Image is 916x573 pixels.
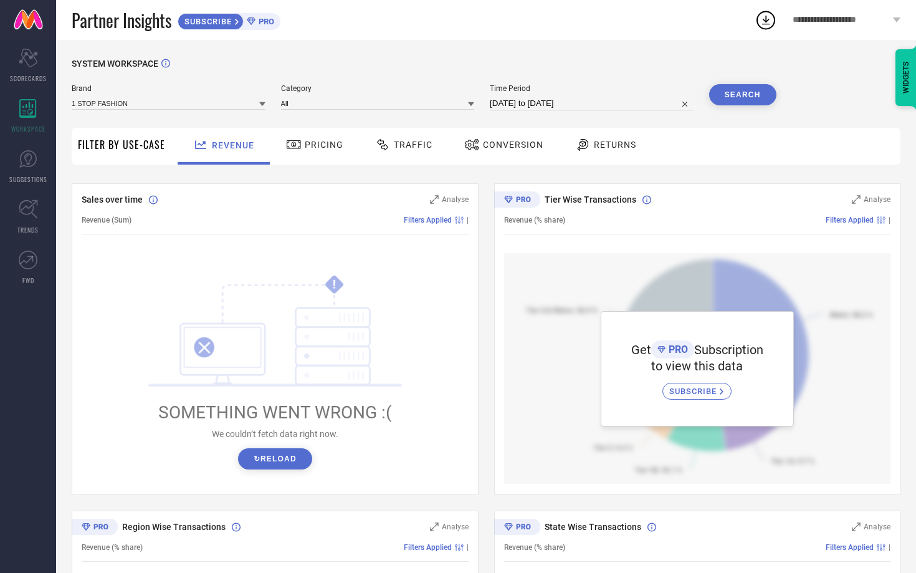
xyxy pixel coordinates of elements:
span: Brand [72,84,265,93]
div: Premium [494,519,540,537]
button: Search [709,84,776,105]
span: Analyse [442,522,469,531]
div: Premium [494,191,540,210]
span: | [889,216,890,224]
div: Open download list [755,9,777,31]
span: Filter By Use-Case [78,137,165,152]
input: Select time period [490,96,694,111]
span: TRENDS [17,225,39,234]
span: Tier Wise Transactions [545,195,636,205]
span: Category [281,84,475,93]
svg: Zoom [430,195,439,204]
span: Filters Applied [404,216,452,224]
tspan: ! [333,277,336,292]
span: Revenue [212,140,254,150]
span: SYSTEM WORKSPACE [72,59,158,69]
span: Revenue (% share) [82,543,143,552]
svg: Zoom [852,195,861,204]
span: State Wise Transactions [545,522,641,532]
span: | [889,543,890,552]
span: Revenue (% share) [504,543,565,552]
span: SOMETHING WENT WRONG :( [158,402,392,423]
span: PRO [666,344,688,355]
svg: Zoom [852,522,861,531]
span: Filters Applied [826,543,874,552]
span: Get [631,342,651,357]
span: Analyse [864,195,890,204]
button: ↻Reload [238,448,312,469]
span: PRO [255,17,274,26]
span: Filters Applied [404,543,452,552]
span: Region Wise Transactions [122,522,226,532]
span: Returns [594,140,636,150]
span: | [467,216,469,224]
span: Analyse [864,522,890,531]
span: Revenue (% share) [504,216,565,224]
span: Subscription [694,342,763,357]
span: SUGGESTIONS [9,175,47,184]
span: Traffic [394,140,432,150]
svg: Zoom [430,522,439,531]
span: Sales over time [82,195,143,205]
span: SCORECARDS [10,74,47,83]
span: SUBSCRIBE [178,17,235,26]
a: SUBSCRIBE [662,373,732,400]
div: Premium [72,519,118,537]
span: SUBSCRIBE [669,387,720,396]
a: SUBSCRIBEPRO [178,10,280,30]
span: Revenue (Sum) [82,216,131,224]
span: Partner Insights [72,7,171,33]
span: Analyse [442,195,469,204]
span: | [467,543,469,552]
span: WORKSPACE [11,124,45,133]
span: Filters Applied [826,216,874,224]
span: Pricing [305,140,343,150]
span: Time Period [490,84,694,93]
span: to view this data [651,359,743,373]
span: FWD [22,276,34,285]
span: We couldn’t fetch data right now. [212,429,338,439]
span: Conversion [483,140,543,150]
